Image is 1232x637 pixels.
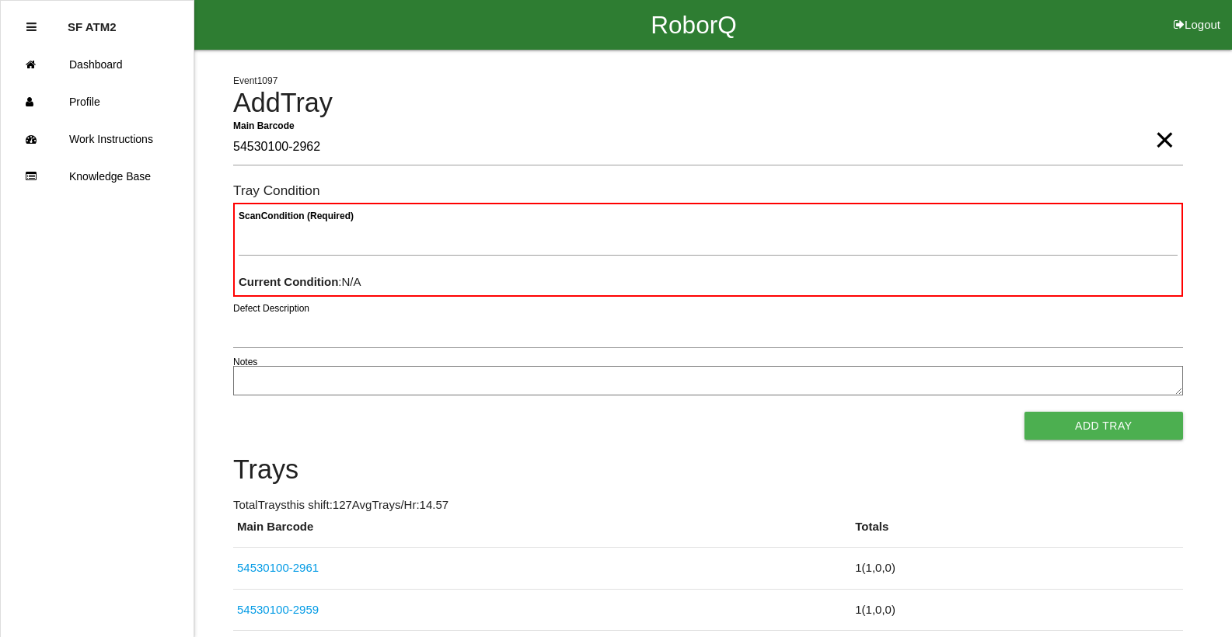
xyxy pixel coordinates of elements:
[239,275,338,288] b: Current Condition
[233,75,277,86] span: Event 1097
[851,518,1182,548] th: Totals
[233,496,1183,514] p: Total Trays this shift: 127 Avg Trays /Hr: 14.57
[237,561,319,574] a: 54530100-2961
[233,89,1183,118] h4: Add Tray
[233,120,295,131] b: Main Barcode
[237,603,319,616] a: 54530100-2959
[233,518,851,548] th: Main Barcode
[239,211,354,221] b: Scan Condition (Required)
[233,183,1183,198] h6: Tray Condition
[1,120,194,158] a: Work Instructions
[239,275,361,288] span: : N/A
[233,130,1183,165] input: Required
[68,9,117,33] p: SF ATM2
[1154,109,1174,140] span: Clear Input
[1,158,194,195] a: Knowledge Base
[26,9,37,46] div: Close
[1,83,194,120] a: Profile
[851,548,1182,590] td: 1 ( 1 , 0 , 0 )
[1024,412,1183,440] button: Add Tray
[1,46,194,83] a: Dashboard
[851,589,1182,631] td: 1 ( 1 , 0 , 0 )
[233,301,309,315] label: Defect Description
[233,455,1183,485] h4: Trays
[233,355,257,369] label: Notes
